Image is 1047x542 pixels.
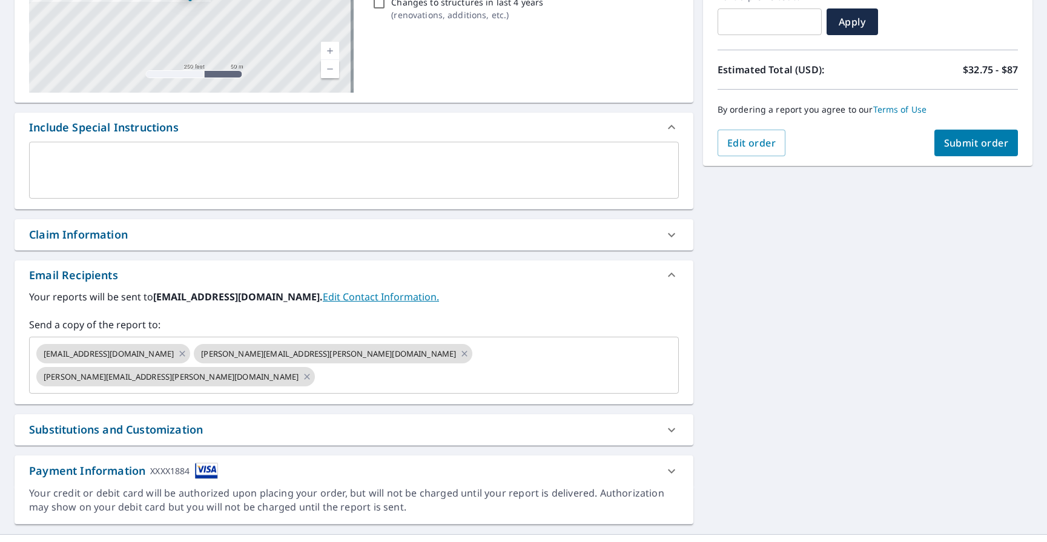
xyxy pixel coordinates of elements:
[153,290,323,303] b: [EMAIL_ADDRESS][DOMAIN_NAME].
[36,344,190,363] div: [EMAIL_ADDRESS][DOMAIN_NAME]
[36,367,315,386] div: [PERSON_NAME][EMAIL_ADDRESS][PERSON_NAME][DOMAIN_NAME]
[321,60,339,78] a: Current Level 17, Zoom Out
[15,414,693,445] div: Substitutions and Customization
[36,348,181,360] span: [EMAIL_ADDRESS][DOMAIN_NAME]
[29,463,218,479] div: Payment Information
[934,130,1019,156] button: Submit order
[29,486,679,514] div: Your credit or debit card will be authorized upon placing your order, but will not be charged unt...
[29,421,203,438] div: Substitutions and Customization
[29,289,679,304] label: Your reports will be sent to
[873,104,927,115] a: Terms of Use
[29,119,179,136] div: Include Special Instructions
[836,15,868,28] span: Apply
[29,317,679,332] label: Send a copy of the report to:
[963,62,1018,77] p: $32.75 - $87
[194,348,463,360] span: [PERSON_NAME][EMAIL_ADDRESS][PERSON_NAME][DOMAIN_NAME]
[15,260,693,289] div: Email Recipients
[727,136,776,150] span: Edit order
[29,226,128,243] div: Claim Information
[321,42,339,60] a: Current Level 17, Zoom In
[29,267,118,283] div: Email Recipients
[718,62,868,77] p: Estimated Total (USD):
[944,136,1009,150] span: Submit order
[15,219,693,250] div: Claim Information
[15,113,693,142] div: Include Special Instructions
[718,130,786,156] button: Edit order
[718,104,1018,115] p: By ordering a report you agree to our
[194,344,472,363] div: [PERSON_NAME][EMAIL_ADDRESS][PERSON_NAME][DOMAIN_NAME]
[195,463,218,479] img: cardImage
[150,463,190,479] div: XXXX1884
[323,290,439,303] a: EditContactInfo
[391,8,543,21] p: ( renovations, additions, etc. )
[15,455,693,486] div: Payment InformationXXXX1884cardImage
[827,8,878,35] button: Apply
[36,371,306,383] span: [PERSON_NAME][EMAIL_ADDRESS][PERSON_NAME][DOMAIN_NAME]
